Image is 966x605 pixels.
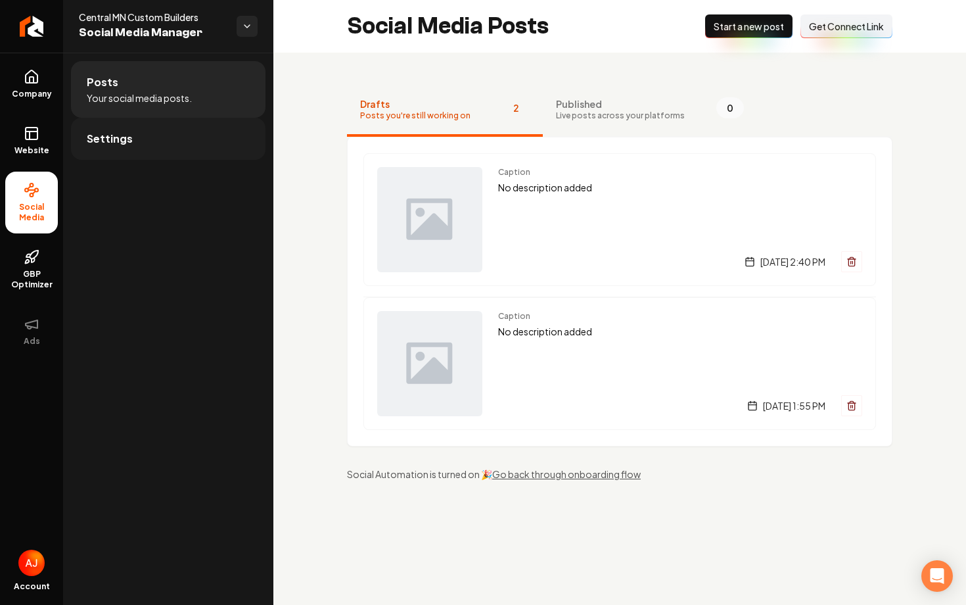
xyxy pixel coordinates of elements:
[347,84,892,137] nav: Tabs
[498,311,862,322] span: Caption
[377,311,482,416] img: Post preview
[7,89,57,99] span: Company
[498,167,862,178] span: Caption
[363,297,876,430] a: Post previewCaptionNo description added[DATE] 1:55 PM
[716,97,744,118] span: 0
[809,20,884,33] span: Get Connect Link
[363,153,876,286] a: Post previewCaptionNo description added[DATE] 2:40 PM
[347,84,543,137] button: DraftsPosts you're still working on2
[87,91,192,105] span: Your social media posts.
[763,399,825,412] span: [DATE] 1:55 PM
[502,97,530,118] span: 2
[18,550,45,576] button: Open user button
[800,14,892,38] button: Get Connect Link
[556,110,685,121] span: Live posts across your platforms
[360,97,471,110] span: Drafts
[377,167,482,272] img: Post preview
[5,115,58,166] a: Website
[556,97,685,110] span: Published
[5,59,58,110] a: Company
[5,202,58,223] span: Social Media
[5,239,58,301] a: GBP Optimizer
[14,581,50,592] span: Account
[543,84,757,137] button: PublishedLive posts across your platforms0
[71,118,265,160] a: Settings
[347,468,492,480] span: Social Automation is turned on 🎉
[87,131,133,147] span: Settings
[498,324,862,339] p: No description added
[20,16,44,37] img: Rebolt Logo
[9,145,55,156] span: Website
[492,468,641,480] a: Go back through onboarding flow
[360,110,471,121] span: Posts you're still working on
[5,269,58,290] span: GBP Optimizer
[87,74,118,90] span: Posts
[79,11,226,24] span: Central MN Custom Builders
[79,24,226,42] span: Social Media Manager
[18,336,45,347] span: Ads
[18,550,45,576] img: Austin Jellison
[714,20,784,33] span: Start a new post
[760,255,825,268] span: [DATE] 2:40 PM
[921,560,953,592] div: Open Intercom Messenger
[705,14,793,38] button: Start a new post
[347,13,549,39] h2: Social Media Posts
[498,180,862,195] p: No description added
[5,306,58,357] button: Ads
